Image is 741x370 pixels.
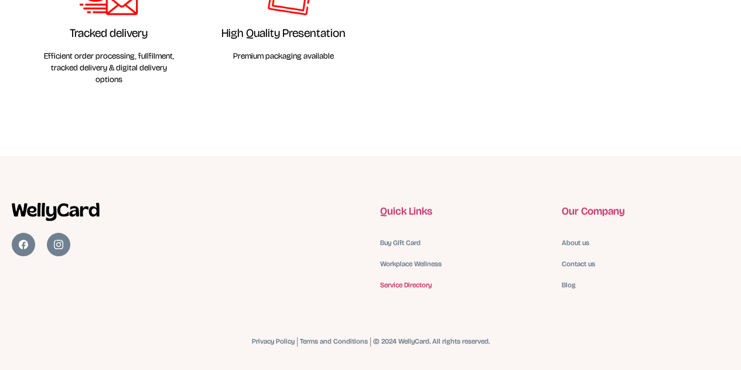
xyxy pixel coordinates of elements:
img: WellyCard logo [12,203,100,221]
a: Buy Gift Card [380,238,421,247]
a: Blog [562,280,576,290]
span: Efficient order processing, fullfilment, tracked delivery & digital delivery options [40,50,177,86]
span: High Quality Presentation [221,25,346,41]
span: Tracked delivery [70,25,148,41]
a: About us [562,238,589,247]
a: Privacy Policy [252,337,300,347]
div: Quick Links [380,203,548,219]
div: © 2024 WellyCard. All rights reserved. [373,337,490,346]
a: Contact us [562,259,595,269]
a: Service Directory [380,280,432,290]
span: Premium packaging available [233,50,334,62]
a: Terms and Conditions [300,337,373,347]
a: Workplace Wellness [380,259,442,269]
div: Our Company [562,203,729,219]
